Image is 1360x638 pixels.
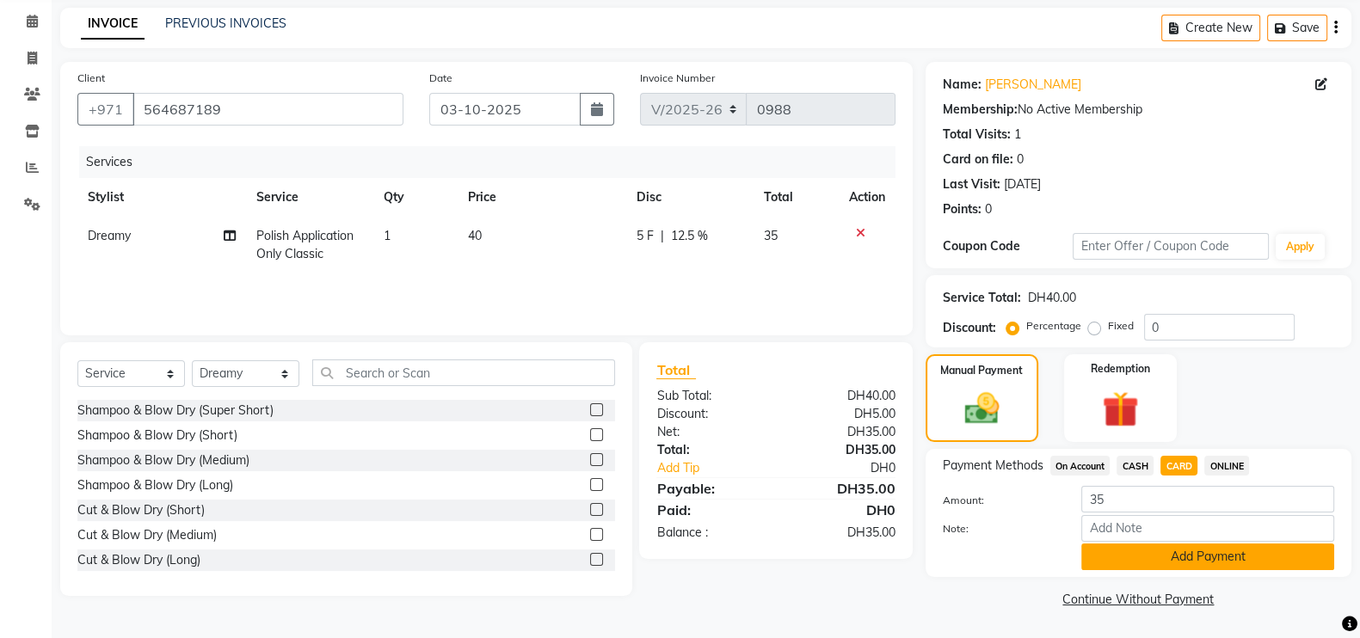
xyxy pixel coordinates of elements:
[1081,515,1334,542] input: Add Note
[1160,456,1197,475] span: CARD
[384,228,391,243] span: 1
[88,228,131,243] span: Dreamy
[1267,15,1327,41] button: Save
[754,178,839,217] th: Total
[656,361,696,379] span: Total
[943,237,1074,255] div: Coupon Code
[81,9,145,40] a: INVOICE
[1204,456,1249,475] span: ONLINE
[954,389,1010,428] img: _cash.svg
[626,178,754,217] th: Disc
[776,478,908,499] div: DH35.00
[1017,150,1024,169] div: 0
[985,76,1081,94] a: [PERSON_NAME]
[1073,233,1269,260] input: Enter Offer / Coupon Code
[839,178,895,217] th: Action
[77,402,274,420] div: Shampoo & Blow Dry (Super Short)
[1050,456,1111,475] span: On Account
[643,500,776,520] div: Paid:
[943,200,982,218] div: Points:
[77,476,233,494] div: Shampoo & Blow Dry (Long)
[312,359,615,386] input: Search or Scan
[77,551,200,569] div: Cut & Blow Dry (Long)
[776,500,908,520] div: DH0
[643,387,776,405] div: Sub Total:
[643,441,776,459] div: Total:
[1004,175,1041,193] div: [DATE]
[798,459,908,477] div: DH0
[132,93,403,126] input: Search by Name/Mobile/Email/Code
[1081,486,1334,512] input: Amount
[943,457,1043,475] span: Payment Methods
[429,71,452,86] label: Date
[643,423,776,441] div: Net:
[943,126,1011,144] div: Total Visits:
[985,200,992,218] div: 0
[468,228,482,243] span: 40
[943,101,1018,119] div: Membership:
[1091,387,1149,432] img: _gift.svg
[637,227,654,245] span: 5 F
[643,459,797,477] a: Add Tip
[940,363,1023,378] label: Manual Payment
[458,178,626,217] th: Price
[930,521,1069,537] label: Note:
[1117,456,1154,475] span: CASH
[165,15,286,31] a: PREVIOUS INVOICES
[776,423,908,441] div: DH35.00
[1081,543,1334,570] button: Add Payment
[943,101,1334,119] div: No Active Membership
[930,493,1069,508] label: Amount:
[776,524,908,542] div: DH35.00
[77,501,205,519] div: Cut & Blow Dry (Short)
[1028,289,1076,307] div: DH40.00
[764,228,778,243] span: 35
[1276,234,1325,260] button: Apply
[776,405,908,423] div: DH5.00
[643,405,776,423] div: Discount:
[929,591,1348,609] a: Continue Without Payment
[661,227,664,245] span: |
[77,451,249,469] div: Shampoo & Blow Dry (Medium)
[943,289,1021,307] div: Service Total:
[643,524,776,542] div: Balance :
[77,93,134,126] button: +971
[943,175,1000,193] div: Last Visit:
[79,146,908,178] div: Services
[1014,126,1021,144] div: 1
[77,426,237,445] div: Shampoo & Blow Dry (Short)
[246,178,373,217] th: Service
[77,526,217,544] div: Cut & Blow Dry (Medium)
[776,441,908,459] div: DH35.00
[256,228,354,261] span: Polish Application Only Classic
[643,478,776,499] div: Payable:
[77,71,105,86] label: Client
[1161,15,1260,41] button: Create New
[1108,318,1134,334] label: Fixed
[776,387,908,405] div: DH40.00
[671,227,708,245] span: 12.5 %
[943,76,982,94] div: Name:
[1026,318,1081,334] label: Percentage
[373,178,458,217] th: Qty
[1091,361,1150,377] label: Redemption
[943,150,1013,169] div: Card on file:
[640,71,715,86] label: Invoice Number
[77,178,246,217] th: Stylist
[943,319,996,337] div: Discount:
